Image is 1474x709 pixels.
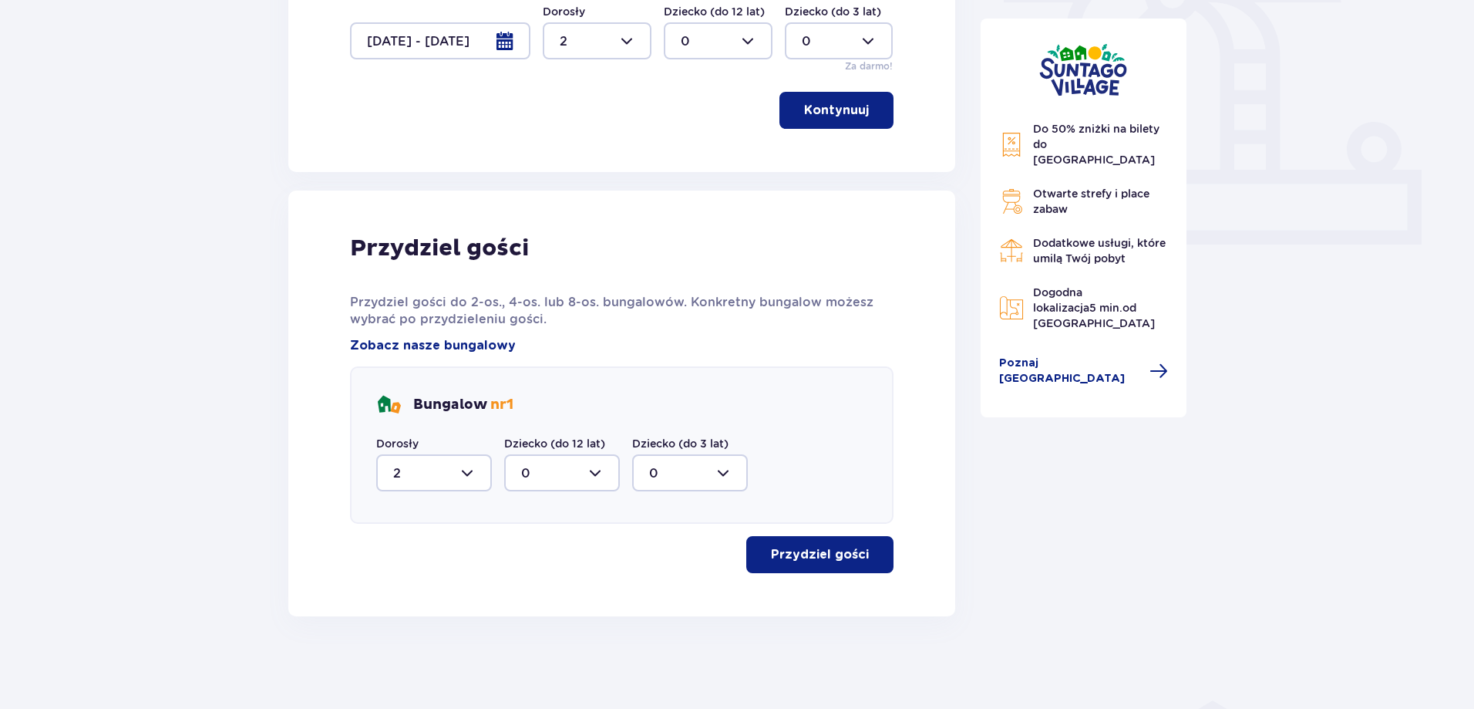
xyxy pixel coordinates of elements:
[999,356,1141,387] span: Poznaj [GEOGRAPHIC_DATA]
[350,234,529,263] p: Przydziel gości
[999,189,1024,214] img: Grill Icon
[845,59,893,73] p: Za darmo!
[1033,286,1155,329] span: Dogodna lokalizacja od [GEOGRAPHIC_DATA]
[1033,187,1149,215] span: Otwarte strefy i place zabaw
[1089,302,1122,314] span: 5 min.
[350,294,893,328] p: Przydziel gości do 2-os., 4-os. lub 8-os. bungalowów. Konkretny bungalow możesz wybrać po przydzi...
[1039,43,1127,96] img: Suntago Village
[999,132,1024,157] img: Discount Icon
[779,92,893,129] button: Kontynuuj
[1033,237,1166,265] span: Dodatkowe usługi, które umilą Twój pobyt
[543,4,585,19] label: Dorosły
[350,337,516,354] a: Zobacz nasze bungalowy
[413,396,513,414] p: Bungalow
[376,393,401,417] img: bungalows Icon
[999,238,1024,263] img: Restaurant Icon
[1033,123,1159,166] span: Do 50% zniżki na bilety do [GEOGRAPHIC_DATA]
[490,396,513,414] span: nr 1
[376,436,419,451] label: Dorosły
[746,536,893,573] button: Przydziel gości
[664,4,765,19] label: Dziecko (do 12 lat)
[999,295,1024,320] img: Map Icon
[632,436,729,451] label: Dziecko (do 3 lat)
[504,436,605,451] label: Dziecko (do 12 lat)
[999,356,1169,387] a: Poznaj [GEOGRAPHIC_DATA]
[785,4,881,19] label: Dziecko (do 3 lat)
[804,102,869,119] p: Kontynuuj
[771,546,869,563] p: Przydziel gości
